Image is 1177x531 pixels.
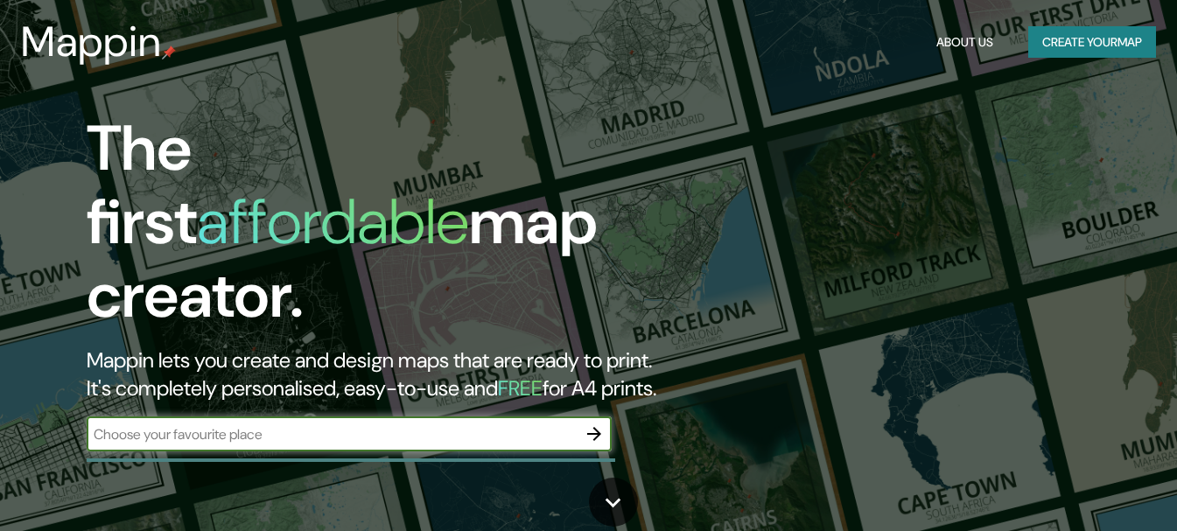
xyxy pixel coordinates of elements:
input: Choose your favourite place [87,424,577,444]
h5: FREE [498,374,543,402]
img: mappin-pin [162,45,176,59]
h2: Mappin lets you create and design maps that are ready to print. It's completely personalised, eas... [87,346,676,402]
h3: Mappin [21,17,162,66]
h1: affordable [197,181,469,262]
button: About Us [929,26,1000,59]
iframe: Help widget launcher [1021,463,1158,512]
button: Create yourmap [1028,26,1156,59]
h1: The first map creator. [87,112,676,346]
